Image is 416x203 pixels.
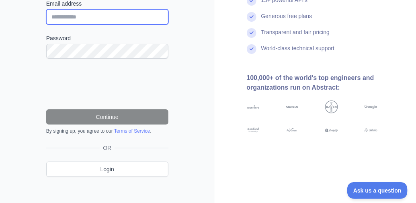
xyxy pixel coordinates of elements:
img: nokia [286,100,299,113]
div: World-class technical support [261,44,335,60]
div: 100,000+ of the world's top engineers and organizations run on Abstract: [247,73,404,92]
img: google [365,100,377,113]
img: accenture [247,100,260,113]
img: airbnb [365,127,377,133]
a: Terms of Service [114,128,150,134]
a: Login [46,162,168,177]
label: Password [46,34,168,42]
img: stanford university [247,127,260,133]
div: Transparent and fair pricing [261,28,330,44]
span: OR [100,144,115,152]
img: payoneer [286,127,299,133]
img: check mark [247,12,256,22]
iframe: Toggle Customer Support [347,182,408,199]
img: bayer [325,100,338,113]
iframe: reCAPTCHA [46,68,168,100]
img: check mark [247,44,256,54]
div: By signing up, you agree to our . [46,128,168,134]
div: Generous free plans [261,12,312,28]
img: check mark [247,28,256,38]
button: Continue [46,109,168,125]
img: shopify [325,127,338,133]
